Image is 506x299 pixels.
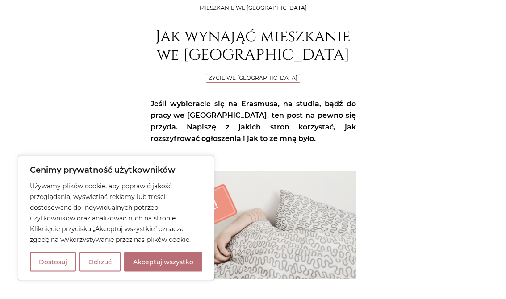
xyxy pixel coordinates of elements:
[209,75,297,82] a: Życie we [GEOGRAPHIC_DATA]
[151,28,356,65] h1: Jak wynająć mieszkanie we [GEOGRAPHIC_DATA]
[124,252,202,272] button: Akceptuj wszystko
[30,165,202,175] p: Cenimy prywatność użytkowników
[30,252,76,272] button: Dostosuj
[151,99,356,145] p: Jeśli wybieracie się na Erasmusa, na studia, bądź do pracy we [GEOGRAPHIC_DATA], ten post na pewn...
[30,181,202,245] p: Używamy plików cookie, aby poprawić jakość przeglądania, wyświetlać reklamy lub treści dostosowan...
[79,252,121,272] button: Odrzuć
